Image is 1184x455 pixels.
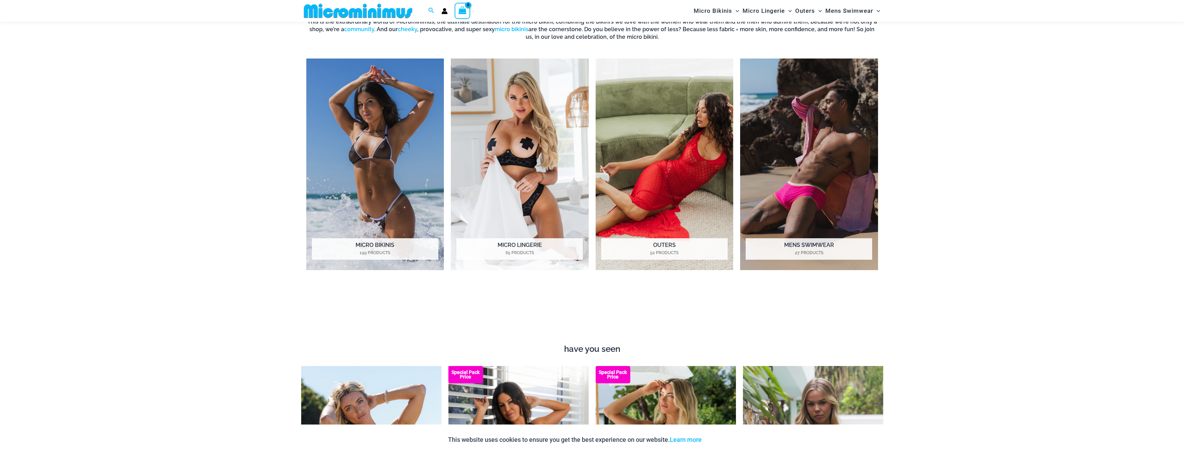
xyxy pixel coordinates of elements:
span: Micro Lingerie [743,2,785,20]
b: Special Pack Price [596,370,630,379]
img: Mens Swimwear [740,59,878,270]
a: Micro BikinisMenu ToggleMenu Toggle [692,2,741,20]
h2: Mens Swimwear [746,238,872,260]
a: Visit product category Mens Swimwear [740,59,878,270]
a: Visit product category Micro Lingerie [451,59,589,270]
img: Outers [596,59,734,270]
h4: have you seen [301,344,883,354]
mark: 52 Products [601,250,728,256]
p: This website uses cookies to ensure you get the best experience on our website. [448,435,702,445]
h2: Outers [601,238,728,260]
img: Micro Lingerie [451,59,589,270]
a: cheeky [398,26,417,33]
a: micro bikinis [495,26,528,33]
h2: Micro Lingerie [456,238,583,260]
nav: Site Navigation [691,1,883,21]
mark: 27 Products [746,250,872,256]
a: Micro LingerieMenu ToggleMenu Toggle [741,2,793,20]
iframe: TrustedSite Certified [306,288,878,340]
h6: This is the extraordinary world of Microminimus, the ultimate destination for the micro bikini, c... [306,18,878,41]
a: Search icon link [428,7,435,15]
h2: Micro Bikinis [312,238,438,260]
mark: 65 Products [456,250,583,256]
a: OutersMenu ToggleMenu Toggle [793,2,824,20]
a: Visit product category Micro Bikinis [306,59,444,270]
a: Learn more [670,436,702,443]
img: MM SHOP LOGO FLAT [301,3,415,19]
button: Accept [707,431,736,448]
a: community [344,26,374,33]
span: Outers [795,2,815,20]
b: Special Pack Price [448,370,483,379]
a: View Shopping Cart, empty [455,3,471,19]
mark: 199 Products [312,250,438,256]
span: Menu Toggle [732,2,739,20]
span: Menu Toggle [815,2,822,20]
span: Mens Swimwear [825,2,873,20]
span: Menu Toggle [785,2,792,20]
span: Menu Toggle [873,2,880,20]
a: Mens SwimwearMenu ToggleMenu Toggle [824,2,882,20]
a: Account icon link [441,8,448,14]
a: Visit product category Outers [596,59,734,270]
img: Micro Bikinis [306,59,444,270]
span: Micro Bikinis [694,2,732,20]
